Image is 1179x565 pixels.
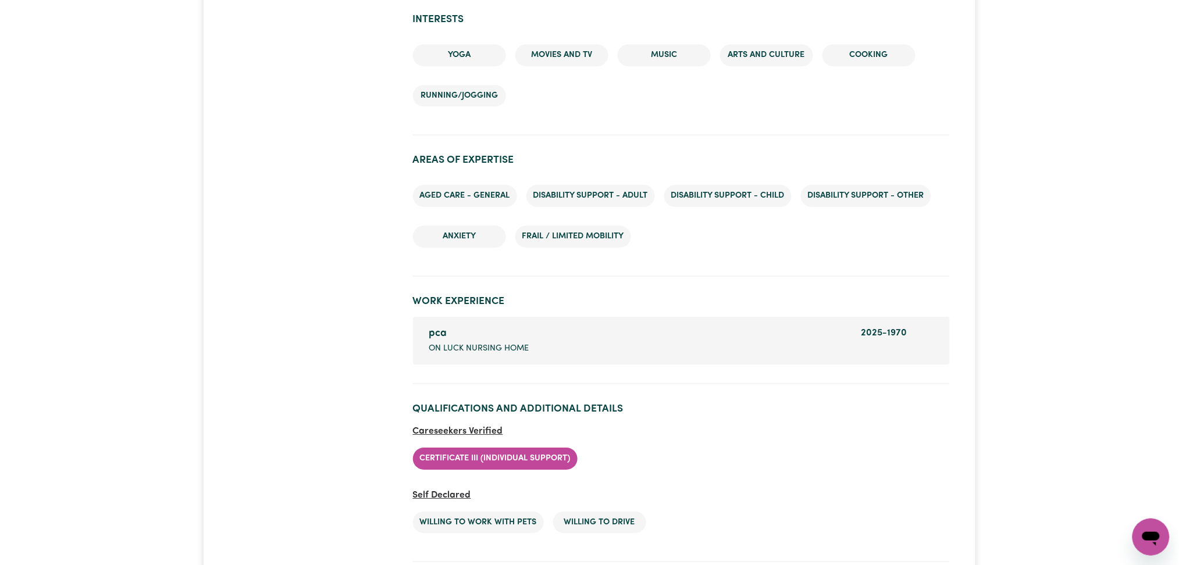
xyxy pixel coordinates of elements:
[822,44,916,66] li: Cooking
[413,44,506,66] li: Yoga
[720,44,813,66] li: Arts and Culture
[618,44,711,66] li: Music
[861,328,907,338] span: 2025 - 1970
[429,326,847,341] div: pca
[664,185,792,207] li: Disability support - Child
[413,13,950,26] h2: Interests
[413,185,517,207] li: Aged care - General
[515,226,631,248] li: Frail / limited mobility
[413,491,471,500] span: Self Declared
[413,295,950,307] h2: Work Experience
[413,512,544,534] li: Willing to work with pets
[413,226,506,248] li: Anxiety
[801,185,931,207] li: Disability support - Other
[413,448,578,470] li: Certificate III (Individual Support)
[515,44,608,66] li: Movies and TV
[429,342,529,355] span: on luck nursing home
[413,427,503,436] span: Careseekers Verified
[413,154,950,166] h2: Areas of Expertise
[553,512,646,534] li: Willing to drive
[413,85,506,107] li: Running/Jogging
[1132,518,1170,556] iframe: Button to launch messaging window
[526,185,655,207] li: Disability support - Adult
[413,403,950,415] h2: Qualifications and Additional Details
